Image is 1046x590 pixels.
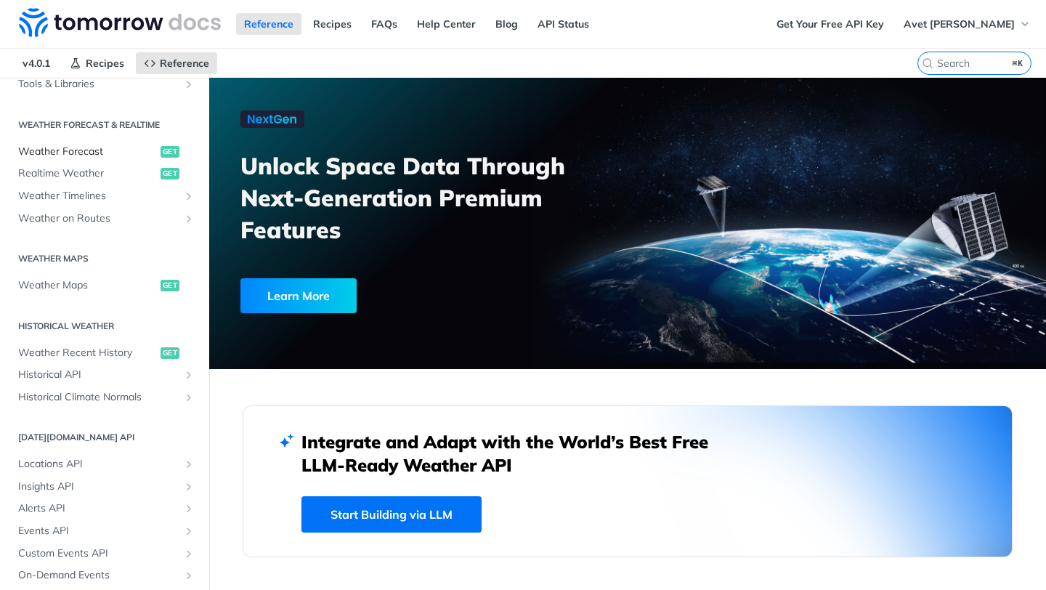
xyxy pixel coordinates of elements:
a: Alerts APIShow subpages for Alerts API [11,498,198,520]
a: Recipes [305,13,360,35]
a: Custom Events APIShow subpages for Custom Events API [11,543,198,565]
span: Realtime Weather [18,166,157,181]
a: Historical APIShow subpages for Historical API [11,364,198,386]
svg: Search [922,57,933,69]
span: Tools & Libraries [18,77,179,92]
a: Weather on RoutesShow subpages for Weather on Routes [11,208,198,230]
button: Show subpages for Weather on Routes [183,213,195,225]
button: Show subpages for Insights API [183,481,195,493]
h2: Integrate and Adapt with the World’s Best Free LLM-Ready Weather API [301,430,730,477]
a: Weather TimelinesShow subpages for Weather Timelines [11,185,198,207]
a: Historical Climate NormalsShow subpages for Historical Climate Normals [11,387,198,408]
span: get [161,146,179,158]
img: Tomorrow.io Weather API Docs [19,8,221,37]
span: Historical Climate Normals [18,390,179,405]
a: Weather Mapsget [11,275,198,296]
span: Recipes [86,57,124,70]
a: Realtime Weatherget [11,163,198,185]
button: Show subpages for Tools & Libraries [183,78,195,90]
span: Historical API [18,368,179,382]
span: Weather Forecast [18,145,157,159]
span: v4.0.1 [15,52,58,74]
button: Avet [PERSON_NAME] [896,13,1039,35]
span: Locations API [18,457,179,472]
a: Start Building via LLM [301,496,482,533]
a: API Status [530,13,597,35]
a: On-Demand EventsShow subpages for On-Demand Events [11,565,198,586]
span: Reference [160,57,209,70]
span: Insights API [18,480,179,494]
a: Recipes [62,52,132,74]
button: Show subpages for Custom Events API [183,548,195,559]
a: Tools & LibrariesShow subpages for Tools & Libraries [11,73,198,95]
span: Avet [PERSON_NAME] [904,17,1015,31]
button: Show subpages for Events API [183,525,195,537]
a: Insights APIShow subpages for Insights API [11,476,198,498]
a: Weather Recent Historyget [11,342,198,364]
img: NextGen [240,110,304,128]
span: Alerts API [18,501,179,516]
span: get [161,168,179,179]
span: Weather Timelines [18,189,179,203]
a: Blog [487,13,526,35]
button: Show subpages for Historical Climate Normals [183,392,195,403]
a: Locations APIShow subpages for Locations API [11,453,198,475]
h2: [DATE][DOMAIN_NAME] API [11,431,198,444]
span: Weather Maps [18,278,157,293]
a: Reference [136,52,217,74]
h3: Unlock Space Data Through Next-Generation Premium Features [240,150,644,246]
a: Events APIShow subpages for Events API [11,520,198,542]
button: Show subpages for Weather Timelines [183,190,195,202]
span: Weather Recent History [18,346,157,360]
span: Weather on Routes [18,211,179,226]
span: get [161,347,179,359]
a: Help Center [409,13,484,35]
kbd: ⌘K [1009,56,1027,70]
span: Custom Events API [18,546,179,561]
span: get [161,280,179,291]
h2: Weather Forecast & realtime [11,118,198,132]
span: On-Demand Events [18,568,179,583]
h2: Historical Weather [11,320,198,333]
h2: Weather Maps [11,252,198,265]
span: Events API [18,524,179,538]
a: FAQs [363,13,405,35]
a: Weather Forecastget [11,141,198,163]
button: Show subpages for Locations API [183,458,195,470]
button: Show subpages for Historical API [183,369,195,381]
a: Learn More [240,278,563,313]
button: Show subpages for Alerts API [183,503,195,514]
a: Reference [236,13,301,35]
div: Learn More [240,278,357,313]
button: Show subpages for On-Demand Events [183,570,195,581]
a: Get Your Free API Key [769,13,892,35]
